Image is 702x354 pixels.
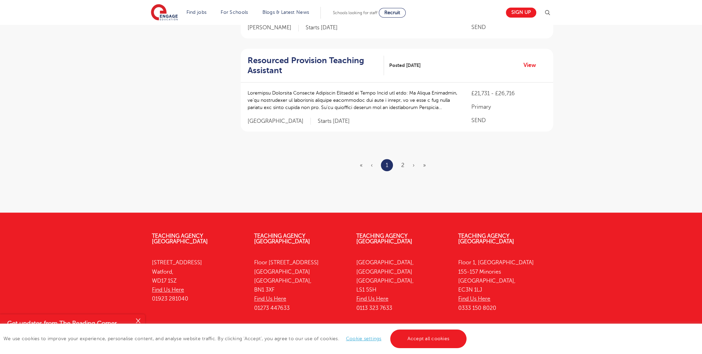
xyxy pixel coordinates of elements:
h2: Resourced Provision Teaching Assistant [248,56,379,76]
a: Cookie settings [346,336,382,341]
a: Teaching Agency [GEOGRAPHIC_DATA] [356,233,412,245]
a: Teaching Agency [GEOGRAPHIC_DATA] [152,233,208,245]
a: 2 [401,162,404,168]
p: [STREET_ADDRESS] Watford, WD17 1SZ 01923 281040 [152,258,244,303]
p: £21,731 - £26,716 [471,89,546,98]
span: [GEOGRAPHIC_DATA] [248,118,311,125]
span: ‹ [371,162,373,168]
a: Recruit [379,8,406,18]
p: Floor 1, [GEOGRAPHIC_DATA] 155-157 Minories [GEOGRAPHIC_DATA], EC3N 1LJ 0333 150 8020 [458,258,550,313]
a: 1 [386,161,388,170]
a: Last [423,162,426,168]
button: Close [131,314,145,328]
a: Find Us Here [152,287,184,293]
span: We use cookies to improve your experience, personalise content, and analyse website traffic. By c... [3,336,468,341]
a: Find jobs [186,10,207,15]
a: Accept all cookies [390,330,467,348]
a: Resourced Provision Teaching Assistant [248,56,384,76]
a: Teaching Agency [GEOGRAPHIC_DATA] [458,233,514,245]
p: Primary [471,103,546,111]
a: Find Us Here [254,296,286,302]
span: [PERSON_NAME] [248,24,299,31]
span: Recruit [384,10,400,15]
span: Schools looking for staff [333,10,377,15]
p: Floor [STREET_ADDRESS] [GEOGRAPHIC_DATA] [GEOGRAPHIC_DATA], BN1 3XF 01273 447633 [254,258,346,313]
a: Next [413,162,415,168]
p: Starts [DATE] [318,118,350,125]
img: Engage Education [151,4,178,21]
h4: Get updates from The Reading Corner [7,319,131,328]
p: [GEOGRAPHIC_DATA], [GEOGRAPHIC_DATA] [GEOGRAPHIC_DATA], LS1 5SH 0113 323 7633 [356,258,448,313]
a: View [523,61,541,70]
p: SEND [471,116,546,125]
a: Find Us Here [356,296,388,302]
p: SEND [471,23,546,31]
a: Blogs & Latest News [262,10,309,15]
a: Sign up [506,8,536,18]
p: Loremipsu Dolorsita Consecte Adipiscin Elitsedd ei Tempo Incid utl etdo: Ma Aliqua Enimadmin, ve’... [248,89,458,111]
a: Find Us Here [458,296,490,302]
span: « [360,162,363,168]
p: Starts [DATE] [306,24,338,31]
a: For Schools [221,10,248,15]
span: Posted [DATE] [389,62,421,69]
a: Teaching Agency [GEOGRAPHIC_DATA] [254,233,310,245]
